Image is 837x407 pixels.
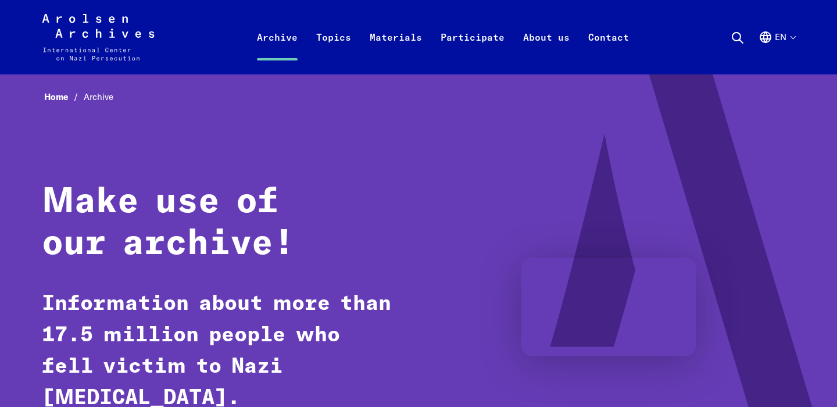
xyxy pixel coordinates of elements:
a: Home [44,91,84,102]
a: Contact [579,28,638,74]
h1: Make use of our archive! [42,181,398,265]
a: Topics [307,28,360,74]
nav: Breadcrumb [42,88,795,106]
a: About us [514,28,579,74]
span: Archive [84,91,113,102]
a: Materials [360,28,431,74]
button: English, language selection [759,30,795,72]
a: Archive [248,28,307,74]
nav: Primary [248,14,638,60]
a: Participate [431,28,514,74]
